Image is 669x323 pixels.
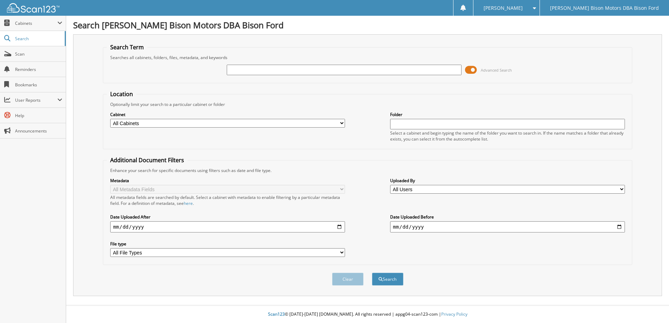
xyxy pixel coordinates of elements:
[481,67,512,73] span: Advanced Search
[73,19,662,31] h1: Search [PERSON_NAME] Bison Motors DBA Bison Ford
[441,311,467,317] a: Privacy Policy
[110,112,345,117] label: Cabinet
[110,178,345,184] label: Metadata
[372,273,403,286] button: Search
[110,221,345,232] input: start
[15,82,62,88] span: Bookmarks
[15,20,57,26] span: Cabinets
[7,3,59,13] img: scan123-logo-white.svg
[107,90,136,98] legend: Location
[110,214,345,220] label: Date Uploaded After
[107,43,147,51] legend: Search Term
[15,97,57,103] span: User Reports
[390,112,625,117] label: Folder
[15,128,62,134] span: Announcements
[484,6,523,10] span: [PERSON_NAME]
[390,130,625,142] div: Select a cabinet and begin typing the name of the folder you want to search in. If the name match...
[268,311,285,317] span: Scan123
[107,167,628,173] div: Enhance your search for specific documents using filters such as date and file type.
[107,156,188,164] legend: Additional Document Filters
[184,200,193,206] a: here
[110,194,345,206] div: All metadata fields are searched by default. Select a cabinet with metadata to enable filtering b...
[66,306,669,323] div: © [DATE]-[DATE] [DOMAIN_NAME]. All rights reserved | appg04-scan123-com |
[550,6,659,10] span: [PERSON_NAME] Bison Motors DBA Bison Ford
[332,273,364,286] button: Clear
[15,51,62,57] span: Scan
[15,36,61,42] span: Search
[634,289,669,323] iframe: Chat Widget
[15,113,62,119] span: Help
[107,101,628,107] div: Optionally limit your search to a particular cabinet or folder
[110,241,345,247] label: File type
[390,178,625,184] label: Uploaded By
[390,214,625,220] label: Date Uploaded Before
[15,66,62,72] span: Reminders
[390,221,625,232] input: end
[107,55,628,60] div: Searches all cabinets, folders, files, metadata, and keywords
